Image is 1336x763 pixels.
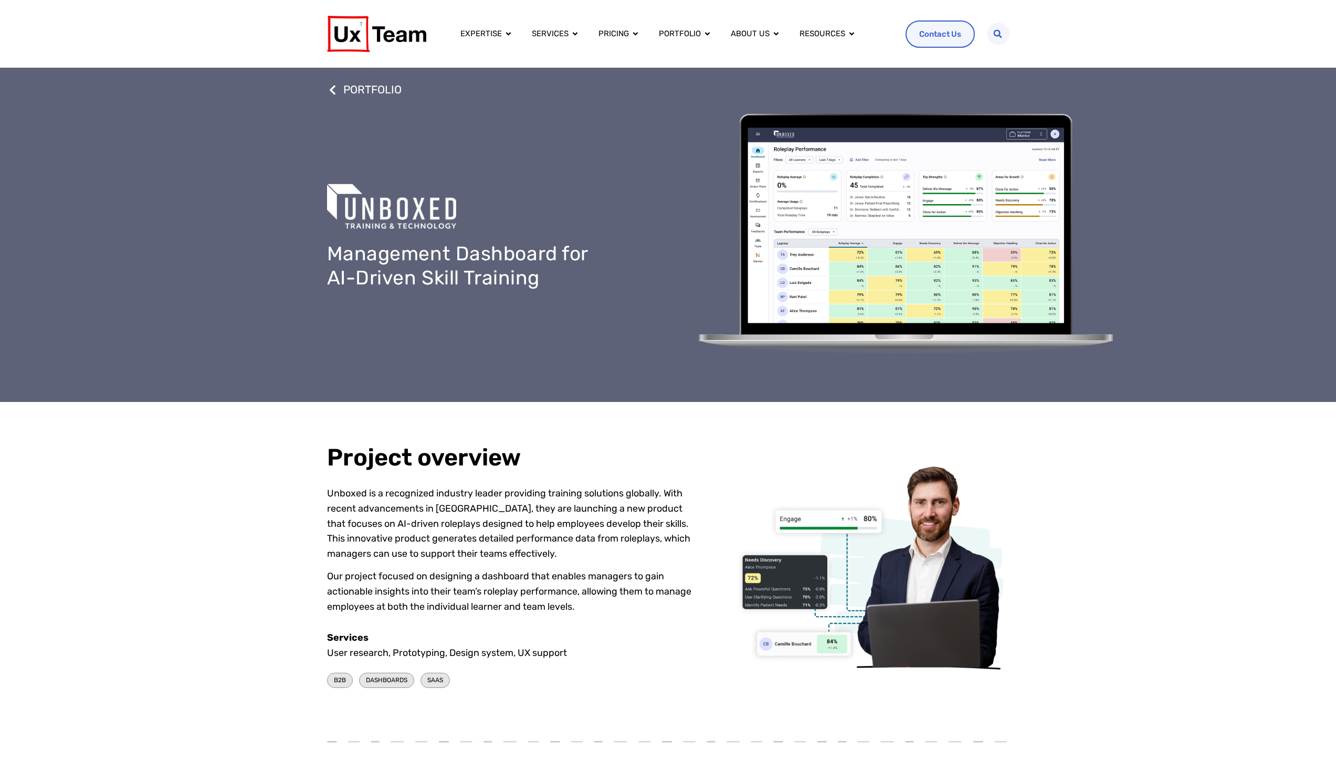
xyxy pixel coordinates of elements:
[800,28,845,40] a: Resources
[327,78,402,101] a: PORTFOLIO
[327,630,702,661] div: User research, Prototyping, Design system, UX support
[359,669,414,692] a: DASHBOARDS
[327,632,369,643] strong: Services
[452,21,897,47] nav: Menu
[327,669,353,692] a: B2B
[427,675,443,685] span: SaaS
[327,241,609,290] h1: Management Dashboard for AI-Driven Skill Training
[460,28,502,40] a: Expertise
[327,569,702,614] p: Our project focused on designing a dashboard that enables managers to gain actionable insights in...
[659,28,701,40] a: Portfolio
[919,28,961,40] span: Contact Us
[327,444,702,471] h2: Project overview
[452,21,897,47] div: Menu Toggle
[420,669,450,692] a: SaaS
[327,16,426,52] img: UX Team Logo
[987,23,1009,45] div: Search
[731,28,770,40] a: About us
[341,81,402,99] span: PORTFOLIO
[334,675,346,685] span: B2B
[906,20,975,48] a: Contact Us
[327,486,702,561] p: Unboxed is a recognized industry leader providing training solutions globally. With recent advanc...
[598,28,629,40] a: Pricing
[366,675,407,685] span: DASHBOARDS
[532,28,569,40] a: Services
